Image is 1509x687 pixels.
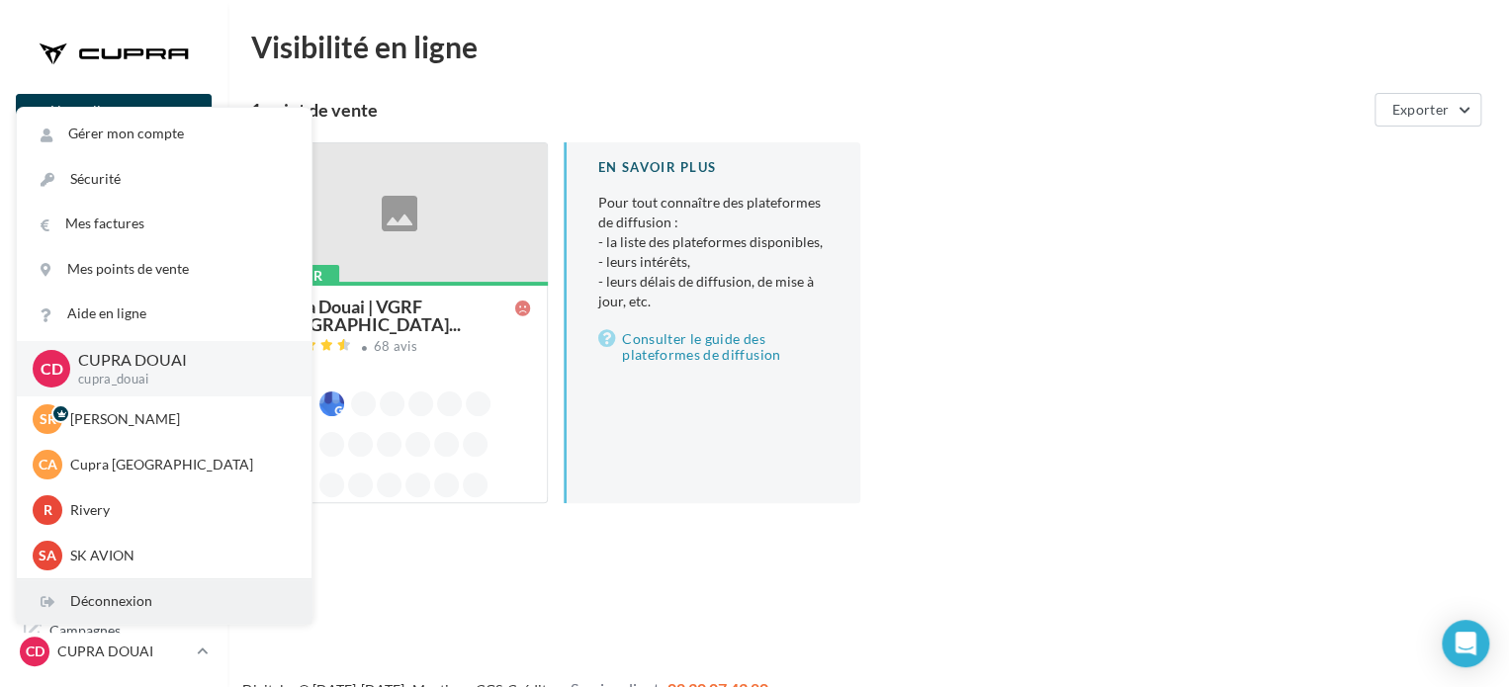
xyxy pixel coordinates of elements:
li: - leurs délais de diffusion, de mise à jour, etc. [598,272,829,311]
span: SR [40,409,56,429]
span: SA [39,546,56,565]
button: Exporter [1375,93,1481,127]
a: Mes factures [17,202,311,246]
span: Cupra Douai | VGRF [GEOGRAPHIC_DATA]... [268,298,515,333]
a: Campagnes [12,347,216,388]
a: Médiathèque [12,445,216,486]
a: CD CUPRA DOUAI [16,633,212,670]
button: Notifications [12,148,208,190]
a: Opérations [12,198,216,239]
a: Aide en ligne [17,292,311,336]
button: Nouvelle campagne [16,94,212,128]
p: SK AVION [70,546,288,565]
p: [PERSON_NAME] [70,409,288,429]
a: Gérer mon compte [17,112,311,156]
span: CD [41,357,63,380]
span: R [44,500,52,520]
div: 1 point de vente [251,101,1367,119]
a: Calendrier [12,494,216,536]
p: Rivery [70,500,288,520]
a: 68 avis [268,336,531,360]
a: Boîte de réception2 [12,246,216,289]
a: PLV et print personnalisable [12,543,216,601]
span: CD [26,642,44,661]
p: Cupra [GEOGRAPHIC_DATA] [70,455,288,474]
div: 68 avis [374,340,417,353]
a: Visibilité en ligne [12,298,216,339]
div: Déconnexion [17,579,311,624]
li: - la liste des plateformes disponibles, [598,232,829,252]
p: CUPRA DOUAI [57,642,189,661]
span: CA [39,455,57,474]
p: cupra_douai [78,371,280,388]
a: Sécurité [17,157,311,202]
div: Open Intercom Messenger [1442,620,1489,667]
li: - leurs intérêts, [598,252,829,272]
a: Contacts [12,395,216,437]
p: Pour tout connaître des plateformes de diffusion : [598,193,829,311]
div: Visibilité en ligne [251,32,1485,61]
a: Mes points de vente [17,247,311,292]
a: Consulter le guide des plateformes de diffusion [598,327,829,367]
p: CUPRA DOUAI [78,349,280,372]
div: En savoir plus [598,158,829,177]
span: Exporter [1391,101,1449,118]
